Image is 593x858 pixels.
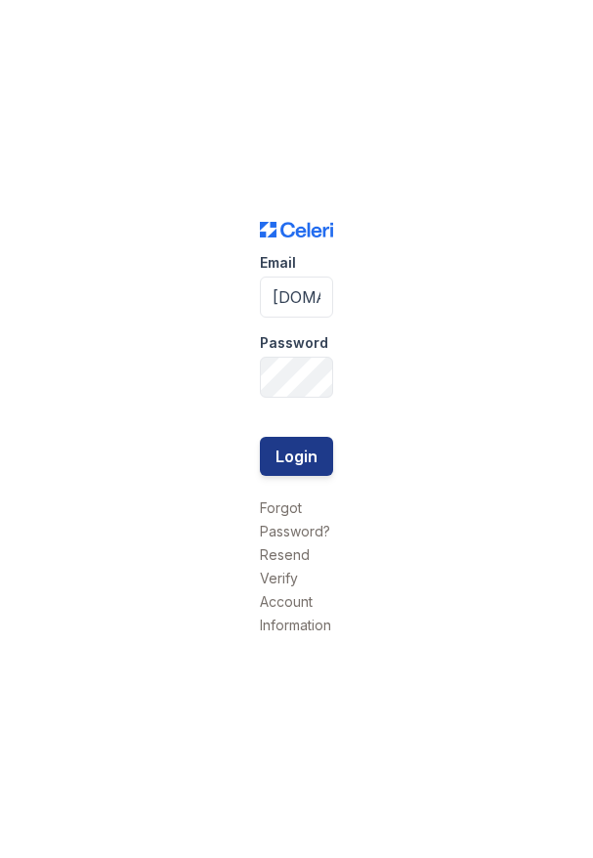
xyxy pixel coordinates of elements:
[260,437,333,476] button: Login
[260,222,333,238] img: CE_Logo_Blue-a8612792a0a2168367f1c8372b55b34899dd931a85d93a1a3d3e32e68fde9ad4.png
[260,333,328,353] label: Password
[260,253,296,273] label: Email
[260,499,330,539] a: Forgot Password?
[260,546,331,633] a: Resend Verify Account Information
